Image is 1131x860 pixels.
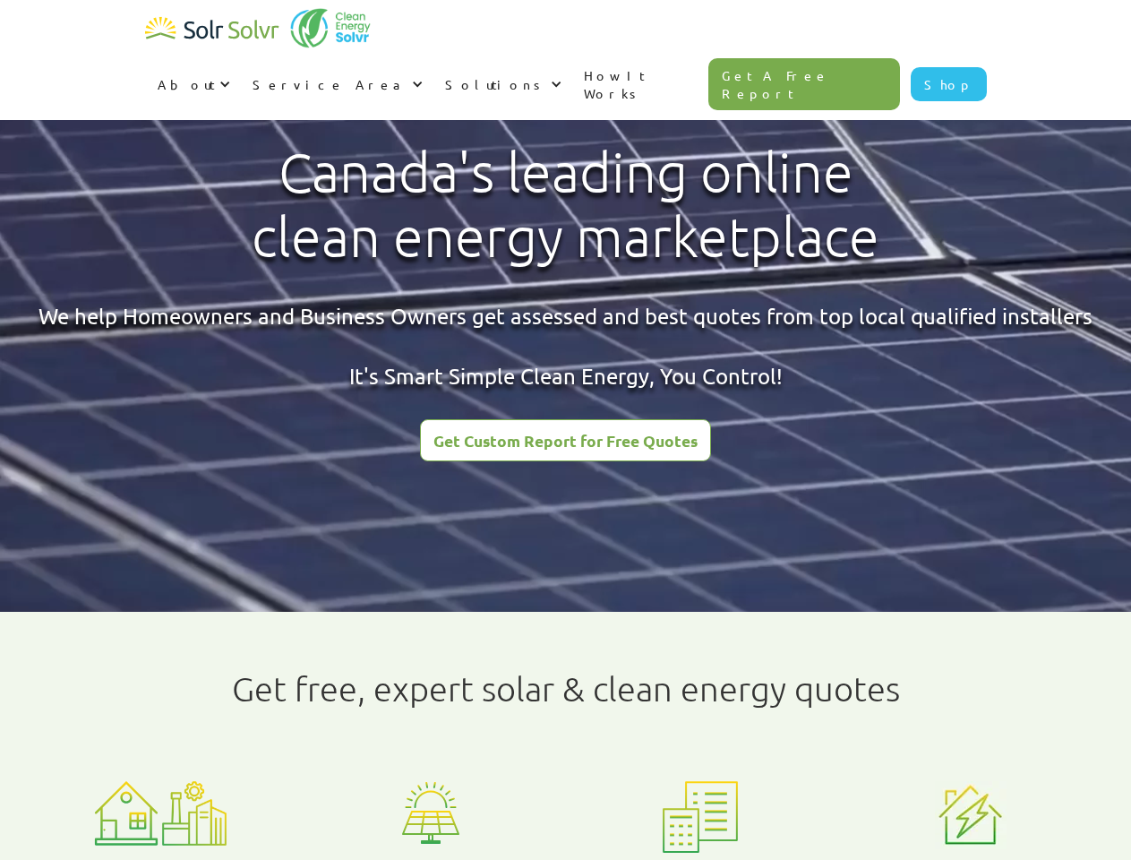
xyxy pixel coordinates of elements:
[445,75,546,93] div: Solutions
[236,141,895,270] h1: Canada's leading online clean energy marketplace
[708,58,900,110] a: Get A Free Report
[145,57,240,111] div: About
[911,67,987,101] a: Shop
[420,419,711,461] a: Get Custom Report for Free Quotes
[571,48,709,120] a: How It Works
[253,75,407,93] div: Service Area
[433,57,571,111] div: Solutions
[158,75,215,93] div: About
[433,433,698,449] div: Get Custom Report for Free Quotes
[39,301,1092,391] div: We help Homeowners and Business Owners get assessed and best quotes from top local qualified inst...
[240,57,433,111] div: Service Area
[232,669,900,709] h1: Get free, expert solar & clean energy quotes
